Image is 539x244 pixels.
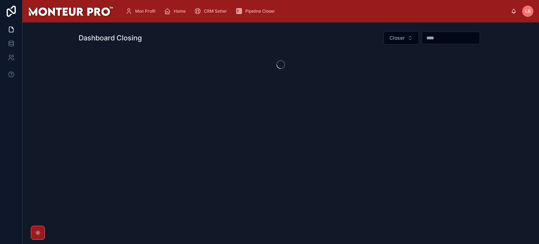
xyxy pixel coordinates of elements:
button: Select Button [384,31,419,45]
h1: Dashboard Closing [79,33,142,43]
span: Closer [390,34,405,41]
span: Pipeline Closer [245,8,275,14]
a: Home [162,5,191,18]
span: Mon Profil [135,8,155,14]
div: scrollable content [120,4,511,19]
a: CRM Setter [192,5,232,18]
span: Home [174,8,186,14]
span: LB [525,8,531,14]
span: CRM Setter [204,8,227,14]
a: Pipeline Closer [233,5,280,18]
a: Mon Profil [123,5,160,18]
img: App logo [28,6,114,17]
